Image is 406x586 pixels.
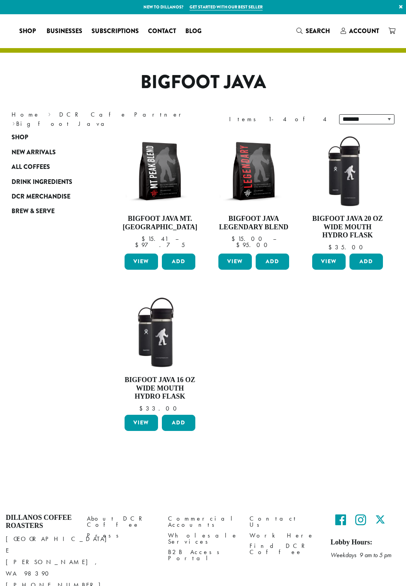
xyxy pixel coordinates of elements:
[216,215,291,231] h4: Bigfoot Java Legendary Blend
[231,235,266,243] bdi: 15.00
[123,134,197,209] img: BFJ_MtPeak_12oz-300x300.png
[123,295,197,370] img: LO2863-BFJ-Hydro-Flask-16oz-WM-wFlex-Sip-Lid-Black-300x300.jpg
[123,134,197,250] a: Bigfoot Java Mt. [GEOGRAPHIC_DATA]
[168,514,238,530] a: Commercial Accounts
[12,192,70,202] span: DCR Merchandise
[139,404,180,412] bdi: 33.00
[148,27,176,36] span: Contact
[216,134,291,250] a: Bigfoot Java Legendary Blend
[135,241,185,249] bdi: 97.75
[59,110,186,119] a: DCR Cafe Partner
[190,4,263,10] a: Get started with our best seller
[135,241,141,249] span: $
[12,162,50,172] span: All Coffees
[250,541,319,557] a: Find DCR Coffee
[12,110,191,129] nav: Breadcrumb
[141,235,148,243] span: $
[92,27,139,36] span: Subscriptions
[141,235,168,243] bdi: 15.41
[312,254,346,270] a: View
[328,243,366,251] bdi: 35.00
[123,215,197,231] h4: Bigfoot Java Mt. [GEOGRAPHIC_DATA]
[12,117,15,129] span: ›
[12,204,90,219] a: Brew & Serve
[310,215,385,240] h4: Bigfoot Java 20 oz Wide Mouth Hydro Flask
[310,134,385,250] a: Bigfoot Java 20 oz Wide Mouth Hydro Flask $35.00
[185,27,201,36] span: Blog
[6,71,400,93] h1: Bigfoot Java
[349,27,379,35] span: Account
[175,235,178,243] span: –
[87,530,156,541] a: Press
[306,27,330,35] span: Search
[273,235,276,243] span: –
[292,25,336,37] a: Search
[12,130,90,145] a: Shop
[12,207,55,216] span: Brew & Serve
[12,133,28,142] span: Shop
[19,27,36,36] span: Shop
[139,404,146,412] span: $
[168,530,238,547] a: Wholesale Services
[12,160,90,174] a: All Coffees
[162,415,195,431] button: Add
[125,254,158,270] a: View
[256,254,289,270] button: Add
[6,514,75,530] h4: Dillanos Coffee Roasters
[48,107,51,119] span: ›
[12,174,90,189] a: Drink Ingredients
[12,148,56,157] span: New Arrivals
[162,254,195,270] button: Add
[47,27,82,36] span: Businesses
[331,538,400,547] h5: Lobby Hours:
[123,376,197,401] h4: Bigfoot Java 16 oz Wide Mouth Hydro Flask
[331,551,391,559] em: Weekdays 9 am to 5 pm
[125,415,158,431] a: View
[231,235,238,243] span: $
[218,254,252,270] a: View
[250,514,319,530] a: Contact Us
[123,295,197,412] a: Bigfoot Java 16 oz Wide Mouth Hydro Flask $33.00
[310,134,385,209] img: LO2867-BFJ-Hydro-Flask-20oz-WM-wFlex-Sip-Lid-Black-300x300.jpg
[236,241,243,249] span: $
[12,145,90,160] a: New Arrivals
[12,189,90,204] a: DCR Merchandise
[87,514,156,530] a: About DCR Coffee
[229,115,328,124] div: Items 1-4 of 4
[15,25,42,37] a: Shop
[216,134,291,209] img: BFJ_Legendary_12oz-300x300.png
[12,177,72,187] span: Drink Ingredients
[349,254,383,270] button: Add
[236,241,271,249] bdi: 95.00
[168,547,238,563] a: B2B Access Portal
[250,530,319,541] a: Work Here
[12,110,40,119] a: Home
[328,243,335,251] span: $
